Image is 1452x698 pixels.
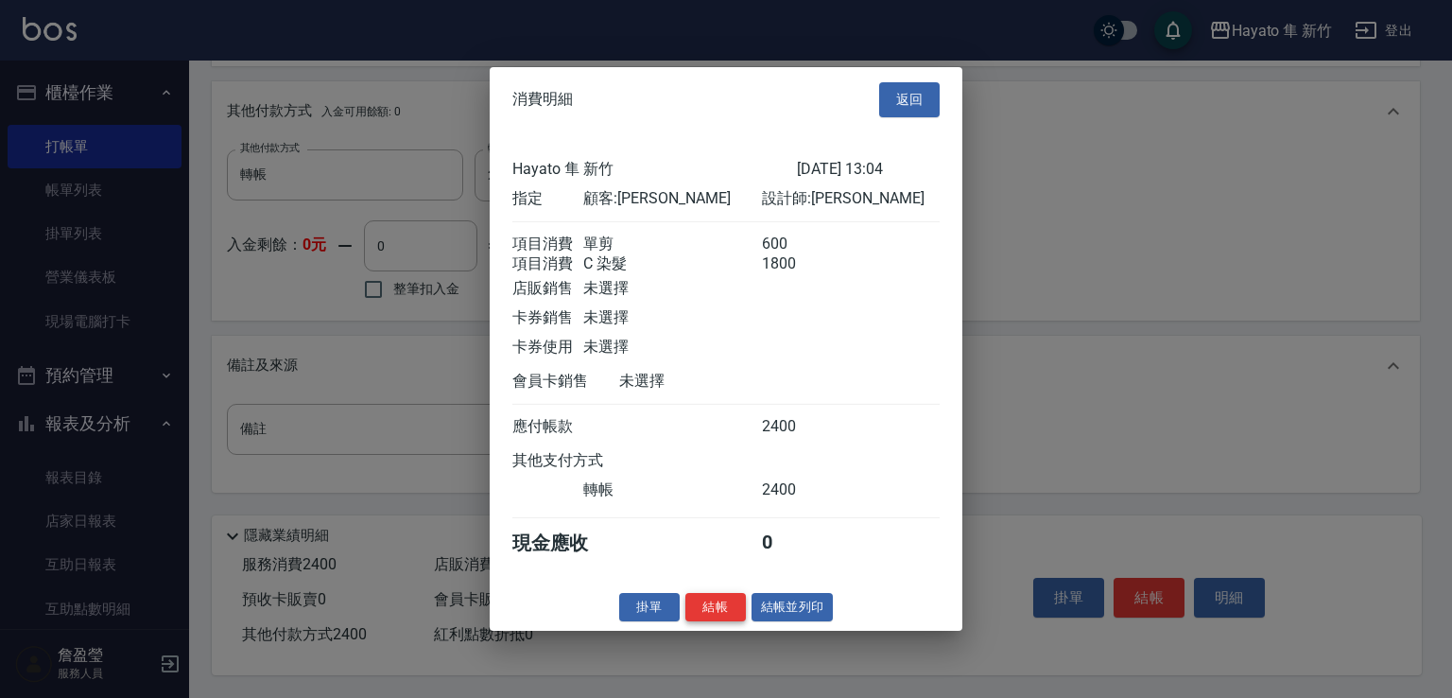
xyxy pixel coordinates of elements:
[619,592,680,621] button: 掛單
[512,450,655,470] div: 其他支付方式
[583,278,761,298] div: 未選擇
[797,159,940,179] div: [DATE] 13:04
[512,90,573,109] span: 消費明細
[762,480,833,499] div: 2400
[583,234,761,253] div: 單剪
[512,278,583,298] div: 店販銷售
[583,253,761,273] div: C 染髮
[512,530,619,555] div: 現金應收
[762,416,833,436] div: 2400
[685,592,746,621] button: 結帳
[619,371,797,391] div: 未選擇
[512,188,583,208] div: 指定
[879,82,940,117] button: 返回
[512,337,583,357] div: 卡券使用
[583,480,761,499] div: 轉帳
[512,253,583,273] div: 項目消費
[512,371,619,391] div: 會員卡銷售
[752,592,834,621] button: 結帳並列印
[583,188,761,208] div: 顧客: [PERSON_NAME]
[762,530,833,555] div: 0
[512,159,797,179] div: Hayato 隼 新竹
[583,307,761,327] div: 未選擇
[512,307,583,327] div: 卡券銷售
[512,234,583,253] div: 項目消費
[583,337,761,357] div: 未選擇
[512,416,583,436] div: 應付帳款
[762,253,833,273] div: 1800
[762,188,940,208] div: 設計師: [PERSON_NAME]
[762,234,833,253] div: 600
